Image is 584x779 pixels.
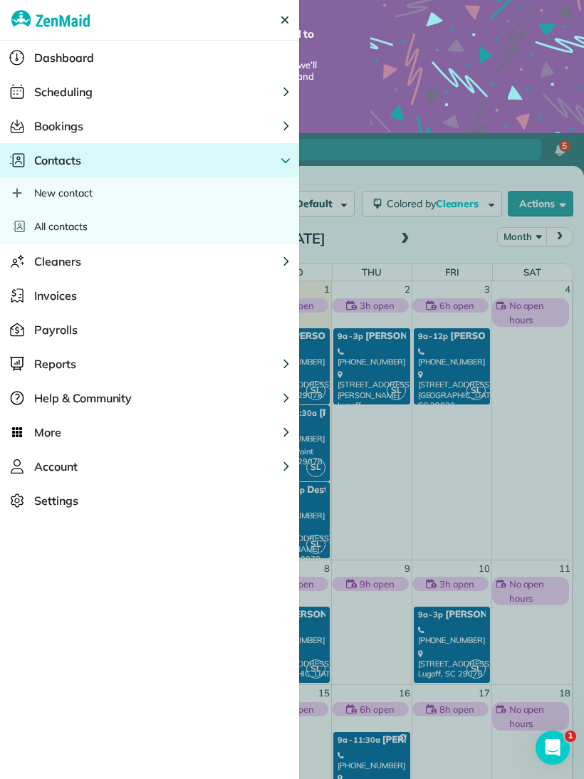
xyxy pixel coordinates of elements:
[34,117,83,135] span: Bookings
[34,253,81,270] span: Cleaners
[34,49,94,66] span: Dashboard
[34,389,132,407] span: Help & Community
[34,355,76,372] span: Reports
[34,321,78,338] span: Payrolls
[536,731,570,765] iframe: Intercom live chat
[34,152,81,169] span: Contacts
[34,424,61,441] span: More
[34,287,77,304] span: Invoices
[34,458,78,475] span: Account
[565,731,576,742] span: 1
[34,186,93,200] span: New contact
[34,492,78,509] span: Settings
[34,83,93,100] span: Scheduling
[34,219,88,234] span: All contacts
